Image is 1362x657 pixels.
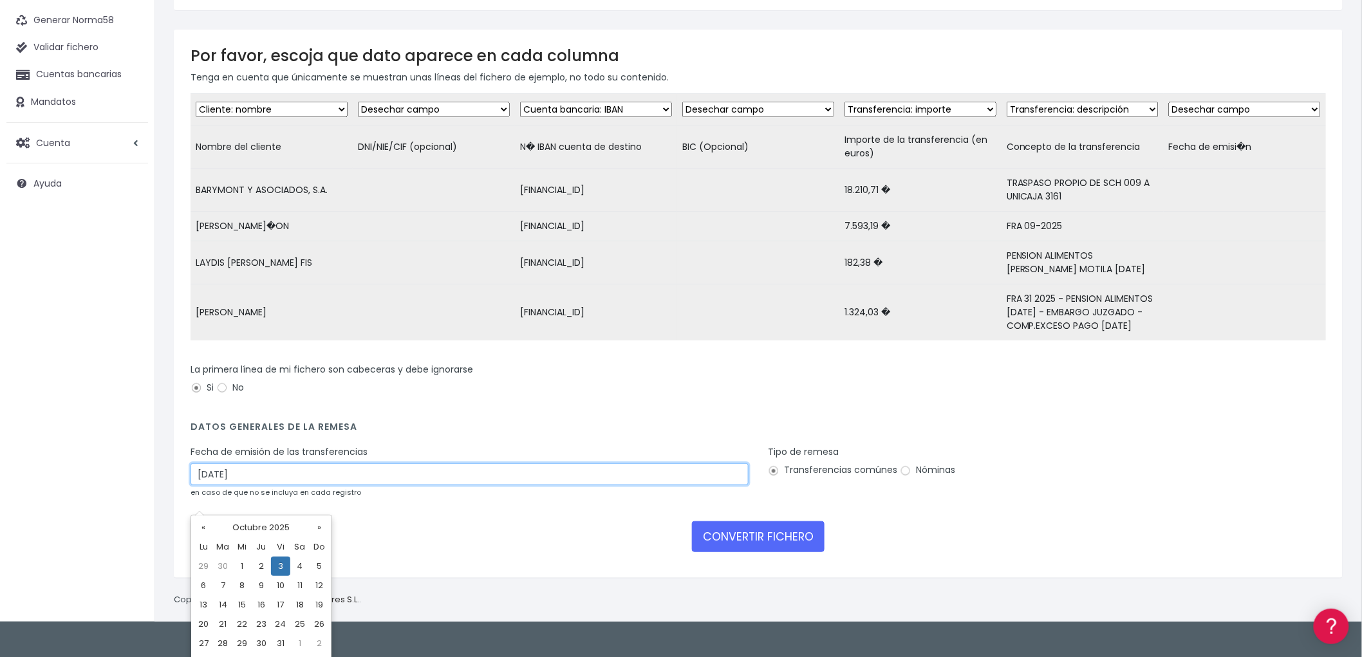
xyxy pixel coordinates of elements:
td: BIC (Opcional) [677,125,839,169]
td: 18 [290,595,310,615]
a: Validar fichero [6,34,148,61]
a: Ayuda [6,170,148,197]
label: Fecha de emisión de las transferencias [191,445,368,459]
td: 22 [232,615,252,634]
td: LAYDIS [PERSON_NAME] FIS [191,241,353,284]
td: 31 [271,634,290,653]
td: 29 [194,557,213,576]
td: 2 [252,557,271,576]
a: Cuentas bancarias [6,61,148,88]
td: 2 [310,634,329,653]
label: No [216,381,244,394]
td: BARYMONT Y ASOCIADOS, S.A. [191,169,353,212]
td: 7 [213,576,232,595]
a: Mandatos [6,89,148,116]
td: PENSION ALIMENTOS [PERSON_NAME] MOTILA [DATE] [1002,241,1164,284]
div: Convertir ficheros [13,142,245,154]
td: 15 [232,595,252,615]
label: Transferencias comúnes [768,463,897,477]
td: FRA 31 2025 - PENSION ALIMENTOS [DATE] - EMBARGO JUZGADO - COMP.EXCESO PAGO [DATE] [1002,284,1164,341]
th: Mi [232,537,252,557]
small: en caso de que no se incluya en cada registro [191,487,361,497]
a: General [13,276,245,296]
h3: Por favor, escoja que dato aparece en cada columna [191,46,1326,65]
td: Concepto de la transferencia [1002,125,1164,169]
th: Ma [213,537,232,557]
th: Do [310,537,329,557]
td: Fecha de emisi�n [1164,125,1326,169]
label: La primera línea de mi fichero son cabeceras y debe ignorarse [191,363,473,376]
a: Videotutoriales [13,203,245,223]
td: N� IBAN cuenta de destino [515,125,677,169]
td: [PERSON_NAME] [191,284,353,341]
td: 23 [252,615,271,634]
td: [FINANCIAL_ID] [515,169,677,212]
td: [FINANCIAL_ID] [515,241,677,284]
td: DNI/NIE/CIF (opcional) [353,125,515,169]
td: [FINANCIAL_ID] [515,212,677,241]
th: Lu [194,537,213,557]
td: 9 [252,576,271,595]
h4: Datos generales de la remesa [191,421,1326,439]
p: Tenga en cuenta que únicamente se muestran unas líneas del fichero de ejemplo, no todo su contenido. [191,70,1326,84]
a: API [13,329,245,349]
td: 4 [290,557,310,576]
td: 30 [213,557,232,576]
td: 21 [213,615,232,634]
th: Sa [290,537,310,557]
td: FRA 09-2025 [1002,212,1164,241]
a: Perfiles de empresas [13,223,245,243]
td: 30 [252,634,271,653]
td: [PERSON_NAME]�ON [191,212,353,241]
th: « [194,518,213,537]
td: 17 [271,595,290,615]
div: Facturación [13,255,245,268]
a: Información general [13,109,245,129]
td: 27 [194,634,213,653]
a: Cuenta [6,129,148,156]
a: Problemas habituales [13,183,245,203]
th: Vi [271,537,290,557]
td: 18.210,71 � [839,169,1002,212]
td: 5 [310,557,329,576]
td: 1.324,03 � [839,284,1002,341]
th: » [310,518,329,537]
td: 24 [271,615,290,634]
td: 19 [310,595,329,615]
td: 16 [252,595,271,615]
div: Programadores [13,309,245,321]
td: 28 [213,634,232,653]
td: 11 [290,576,310,595]
label: Nóminas [900,463,955,477]
th: Octubre 2025 [213,518,310,537]
span: Cuenta [36,136,70,149]
td: TRASPASO PROPIO DE SCH 009 A UNICAJA 3161 [1002,169,1164,212]
td: 10 [271,576,290,595]
span: Ayuda [33,177,62,190]
button: Contáctanos [13,344,245,367]
td: 182,38 � [839,241,1002,284]
td: 8 [232,576,252,595]
p: Copyright © 2025 . [174,593,361,607]
a: Formatos [13,163,245,183]
td: 7.593,19 � [839,212,1002,241]
label: Tipo de remesa [768,445,839,459]
button: CONVERTIR FICHERO [692,521,825,552]
td: 26 [310,615,329,634]
td: 1 [232,557,252,576]
td: 12 [310,576,329,595]
td: 6 [194,576,213,595]
a: Generar Norma58 [6,7,148,34]
div: Información general [13,89,245,102]
td: 25 [290,615,310,634]
td: Importe de la transferencia (en euros) [839,125,1002,169]
td: 20 [194,615,213,634]
td: [FINANCIAL_ID] [515,284,677,341]
td: 13 [194,595,213,615]
td: 3 [271,557,290,576]
td: 1 [290,634,310,653]
td: 14 [213,595,232,615]
a: POWERED BY ENCHANT [177,371,248,383]
th: Ju [252,537,271,557]
label: Si [191,381,214,394]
